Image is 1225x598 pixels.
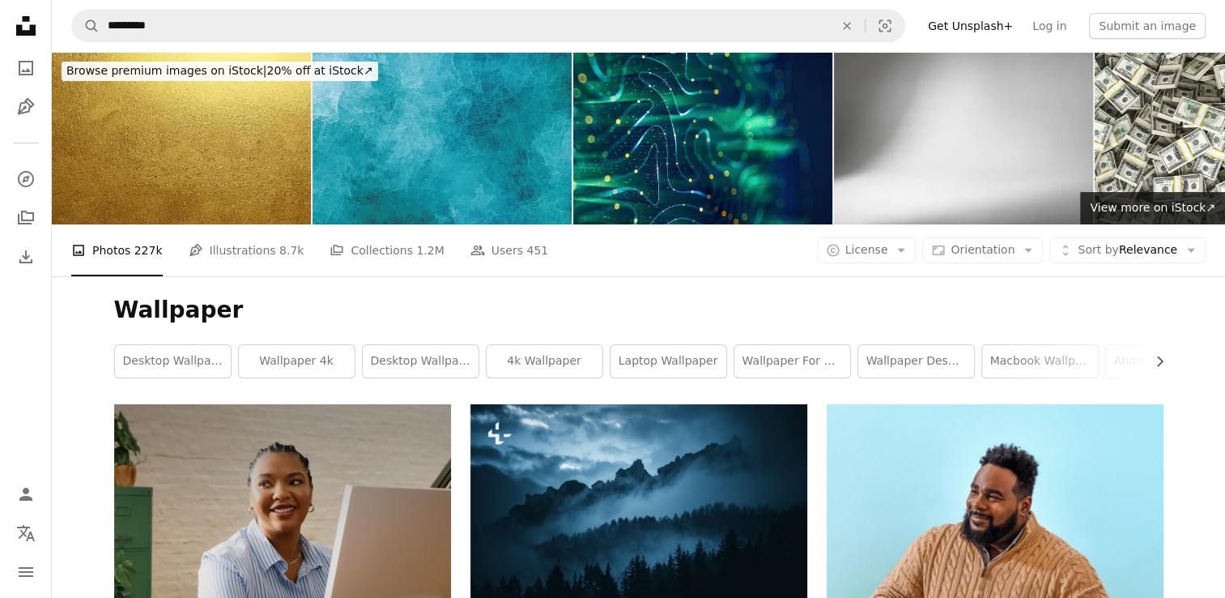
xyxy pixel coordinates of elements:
[189,224,304,276] a: Illustrations 8.7k
[10,241,42,273] a: Download History
[52,52,388,91] a: Browse premium images on iStock|20% off at iStock↗
[470,224,548,276] a: Users 451
[10,202,42,234] a: Collections
[10,478,42,510] a: Log in / Sign up
[922,237,1043,263] button: Orientation
[1106,345,1222,378] a: android wallpaper
[470,498,807,513] a: a mountain range covered in fog and clouds
[10,517,42,549] button: Language
[10,556,42,588] button: Menu
[1023,13,1076,39] a: Log in
[330,224,444,276] a: Collections 1.2M
[313,52,572,224] img: Bright blue turquoise painted texture Abstract aquamarine marbled stone background design
[951,243,1014,256] span: Orientation
[573,52,832,224] img: Technology Background with Flowing Lines and Light Particles
[610,345,726,378] a: laptop wallpaper
[866,11,904,41] button: Visual search
[734,345,850,378] a: wallpaper for mobile
[363,345,479,378] a: desktop wallpaper
[10,91,42,123] a: Illustrations
[834,52,1093,224] img: Abstract white background
[1078,243,1118,256] span: Sort by
[526,241,548,259] span: 451
[114,566,451,580] a: A woman smiling while working at a computer
[918,13,1023,39] a: Get Unsplash+
[1145,345,1163,378] button: scroll list to the right
[62,62,378,81] div: 20% off at iStock ↗
[52,52,311,224] img: Brushed Gold
[858,345,974,378] a: wallpaper desktop
[817,237,917,263] button: License
[114,296,1163,325] h1: Wallpaper
[416,241,444,259] span: 1.2M
[1049,237,1206,263] button: Sort byRelevance
[1080,192,1225,224] a: View more on iStock↗
[10,163,42,195] a: Explore
[72,11,100,41] button: Search Unsplash
[279,241,304,259] span: 8.7k
[1090,201,1215,214] span: View more on iStock ↗
[115,345,231,378] a: desktop wallpapers
[66,64,266,77] span: Browse premium images on iStock |
[10,52,42,84] a: Photos
[845,243,888,256] span: License
[982,345,1098,378] a: macbook wallpaper
[10,10,42,45] a: Home — Unsplash
[71,10,905,42] form: Find visuals sitewide
[829,11,865,41] button: Clear
[1078,242,1177,258] span: Relevance
[1089,13,1206,39] button: Submit an image
[239,345,355,378] a: wallpaper 4k
[487,345,602,378] a: 4k wallpaper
